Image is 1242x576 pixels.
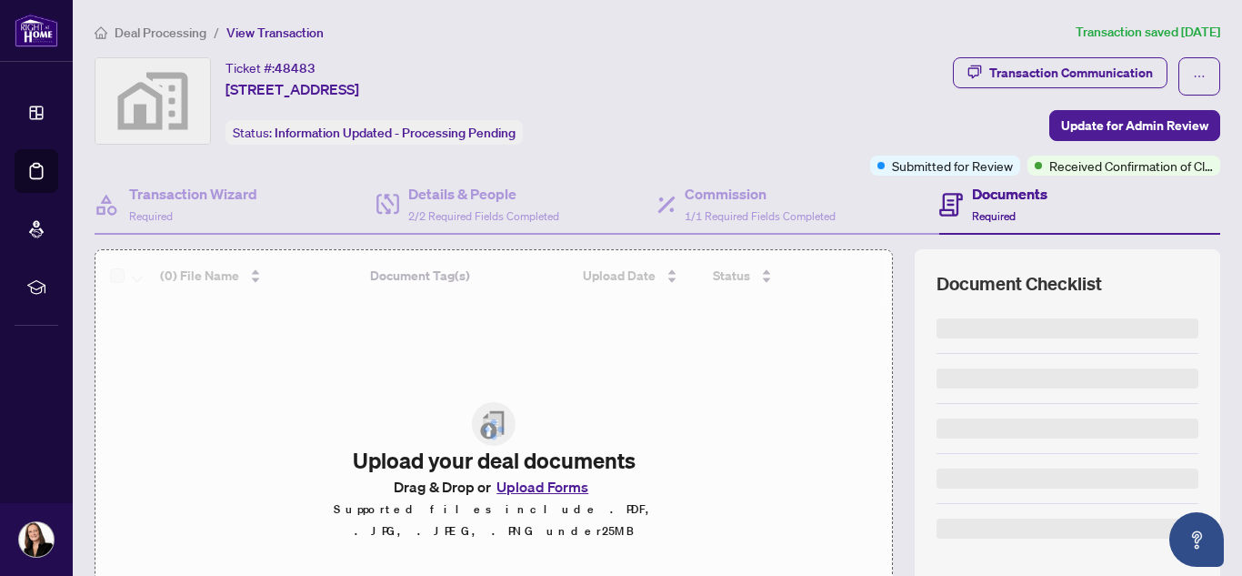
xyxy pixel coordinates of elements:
span: home [95,26,107,39]
span: [STREET_ADDRESS] [225,78,359,100]
img: svg%3e [95,58,210,144]
h4: Documents [972,183,1047,205]
h4: Commission [685,183,836,205]
h4: Transaction Wizard [129,183,257,205]
span: ellipsis [1193,70,1206,83]
img: logo [15,14,58,47]
span: View Transaction [226,25,324,41]
div: Status: [225,120,523,145]
article: Transaction saved [DATE] [1076,22,1220,43]
button: Update for Admin Review [1049,110,1220,141]
li: / [214,22,219,43]
span: 48483 [275,60,316,76]
button: Open asap [1169,512,1224,567]
span: Deal Processing [115,25,206,41]
div: Ticket #: [225,57,316,78]
span: Submitted for Review [892,156,1013,176]
span: Information Updated - Processing Pending [275,125,516,141]
button: Transaction Communication [953,57,1167,88]
h4: Details & People [408,183,559,205]
span: Received Confirmation of Closing [1049,156,1213,176]
span: Required [129,209,173,223]
span: 2/2 Required Fields Completed [408,209,559,223]
span: Required [972,209,1016,223]
span: Update for Admin Review [1061,111,1208,140]
span: 1/1 Required Fields Completed [685,209,836,223]
span: Document Checklist [937,271,1102,297]
div: Transaction Communication [989,58,1153,87]
img: Profile Icon [19,522,54,557]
